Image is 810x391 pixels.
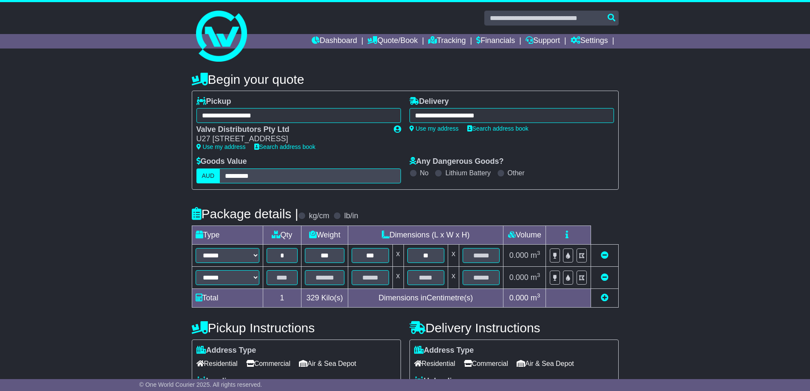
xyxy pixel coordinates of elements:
td: x [392,244,404,266]
td: Weight [301,225,348,244]
td: Volume [503,225,546,244]
label: Delivery [409,97,449,106]
td: Kilo(s) [301,288,348,307]
span: 329 [307,294,319,302]
label: AUD [196,168,220,183]
span: Air & Sea Depot [517,357,574,370]
label: No [420,169,429,177]
label: lb/in [344,211,358,221]
a: Use my address [409,125,459,132]
a: Tracking [428,34,466,49]
span: © One World Courier 2025. All rights reserved. [139,381,262,388]
span: Residential [414,357,455,370]
h4: Delivery Instructions [409,321,619,335]
td: Type [192,225,263,244]
td: Dimensions in Centimetre(s) [348,288,503,307]
label: Unloading [414,377,461,386]
span: Residential [196,357,238,370]
a: Quote/Book [367,34,418,49]
label: Other [508,169,525,177]
a: Search address book [467,125,529,132]
div: Valve Distributors Pty Ltd [196,125,385,134]
span: Commercial [246,357,290,370]
span: 0.000 [509,273,529,282]
div: U27 [STREET_ADDRESS] [196,134,385,144]
span: 0.000 [509,294,529,302]
label: Any Dangerous Goods? [409,157,504,166]
td: Total [192,288,263,307]
label: Goods Value [196,157,247,166]
span: m [531,251,540,260]
label: Address Type [414,346,474,355]
h4: Begin your quote [192,72,619,86]
span: m [531,273,540,282]
span: m [531,294,540,302]
td: 1 [263,288,301,307]
td: x [392,266,404,288]
td: x [448,244,459,266]
a: Support [526,34,560,49]
label: Loading [196,377,236,386]
a: Search address book [254,143,315,150]
td: x [448,266,459,288]
span: Air & Sea Depot [299,357,356,370]
label: Address Type [196,346,256,355]
a: Remove this item [601,273,608,282]
sup: 3 [537,272,540,278]
h4: Package details | [192,207,298,221]
span: Commercial [464,357,508,370]
a: Financials [476,34,515,49]
a: Remove this item [601,251,608,260]
label: kg/cm [309,211,329,221]
sup: 3 [537,292,540,299]
h4: Pickup Instructions [192,321,401,335]
sup: 3 [537,250,540,256]
span: 0.000 [509,251,529,260]
a: Dashboard [312,34,357,49]
label: Lithium Battery [445,169,491,177]
td: Dimensions (L x W x H) [348,225,503,244]
a: Add new item [601,294,608,302]
label: Pickup [196,97,231,106]
td: Qty [263,225,301,244]
a: Settings [571,34,608,49]
a: Use my address [196,143,246,150]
